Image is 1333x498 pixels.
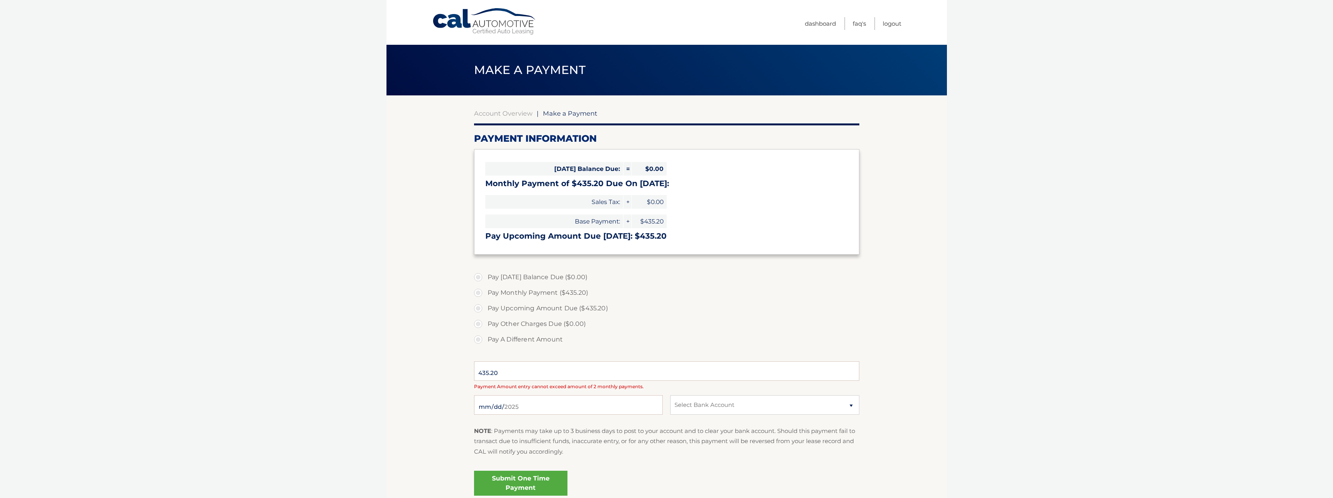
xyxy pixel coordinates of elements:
label: Pay Upcoming Amount Due ($435.20) [474,301,859,316]
a: Cal Automotive [432,8,537,35]
span: + [623,215,631,228]
input: Payment Date [474,395,663,415]
span: Sales Tax: [485,195,623,209]
span: Payment Amount entry cannot exceed amount of 2 monthly payments. [474,384,644,389]
h3: Monthly Payment of $435.20 Due On [DATE]: [485,179,848,188]
span: $0.00 [632,162,667,176]
span: $435.20 [632,215,667,228]
span: [DATE] Balance Due: [485,162,623,176]
a: Account Overview [474,109,532,117]
span: | [537,109,539,117]
span: Base Payment: [485,215,623,228]
strong: NOTE [474,427,491,435]
span: + [623,195,631,209]
span: Make a Payment [474,63,586,77]
input: Payment Amount [474,361,859,381]
span: Make a Payment [543,109,597,117]
a: Dashboard [805,17,836,30]
p: : Payments may take up to 3 business days to post to your account and to clear your bank account.... [474,426,859,457]
label: Pay [DATE] Balance Due ($0.00) [474,269,859,285]
span: $0.00 [632,195,667,209]
label: Pay Monthly Payment ($435.20) [474,285,859,301]
a: Logout [883,17,901,30]
label: Pay A Different Amount [474,332,859,347]
label: Pay Other Charges Due ($0.00) [474,316,859,332]
a: FAQ's [853,17,866,30]
a: Submit One Time Payment [474,471,567,496]
h2: Payment Information [474,133,859,144]
h3: Pay Upcoming Amount Due [DATE]: $435.20 [485,231,848,241]
span: = [623,162,631,176]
